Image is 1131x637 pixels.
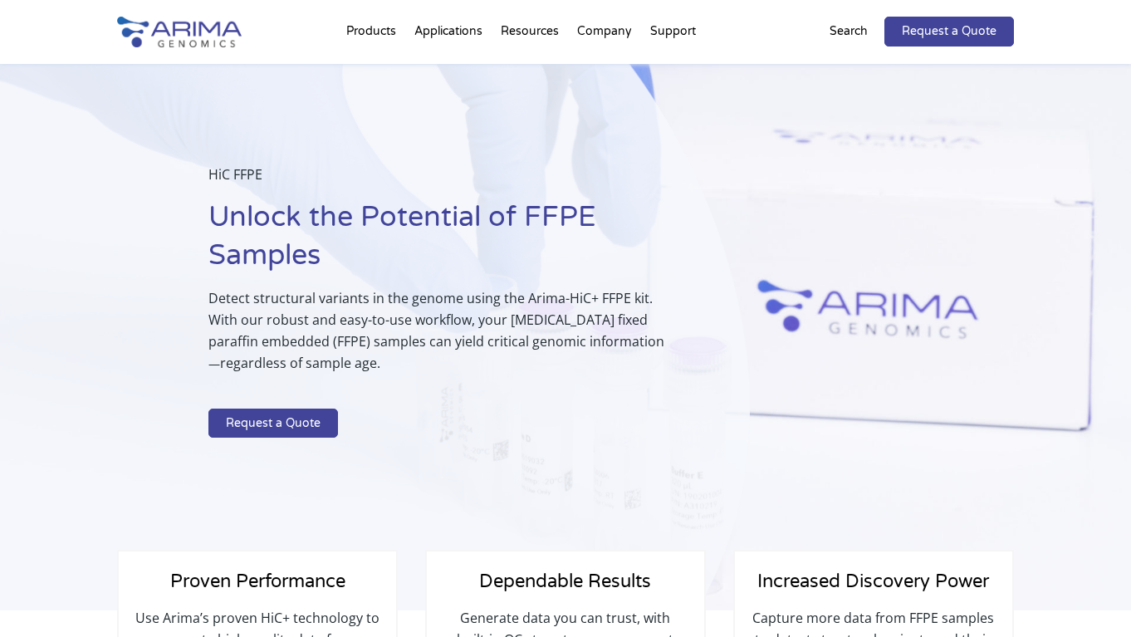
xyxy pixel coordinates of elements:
[208,164,667,198] p: HiC FFPE
[757,571,989,592] span: Increased Discovery Power
[117,17,242,47] img: Arima-Genomics-logo
[208,287,667,387] p: Detect structural variants in the genome using the Arima-HiC+ FFPE kit. With our robust and easy-...
[170,571,345,592] span: Proven Performance
[208,198,667,287] h1: Unlock the Potential of FFPE Samples
[479,571,651,592] span: Dependable Results
[884,17,1014,47] a: Request a Quote
[208,409,338,439] a: Request a Quote
[830,21,868,42] p: Search
[208,355,220,371] span: —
